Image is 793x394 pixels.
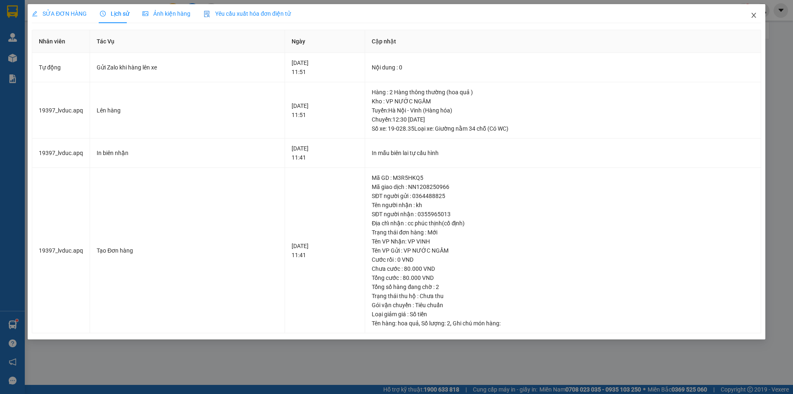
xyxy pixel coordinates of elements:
div: Địa chỉ nhận : cc phúc thịnh(cố định) [372,219,754,228]
div: Hàng : 2 Hàng thông thường (hoa quả ) [372,88,754,97]
div: Kho : VP NƯỚC NGẦM [372,97,754,106]
div: Tuyến : Hà Nội - Vinh (Hàng hóa) Chuyến: 12:30 [DATE] Số xe: 19-028.35 Loại xe: Giường nằm 34 chỗ... [372,106,754,133]
div: Cước rồi : 0 VND [372,255,754,264]
div: Mã GD : M3R5HKQ5 [372,173,754,182]
div: Gửi Zalo khi hàng lên xe [97,63,278,72]
span: 2 [447,320,450,327]
div: Tổng cước : 80.000 VND [372,273,754,282]
th: Nhân viên [32,30,90,53]
div: Gói vận chuyển : Tiêu chuẩn [372,301,754,310]
div: Loại giảm giá : Số tiền [372,310,754,319]
span: clock-circle [100,11,106,17]
span: hoa quả [398,320,419,327]
div: Chưa cước : 80.000 VND [372,264,754,273]
div: Trạng thái đơn hàng : Mới [372,228,754,237]
span: Yêu cầu xuất hóa đơn điện tử [204,10,291,17]
div: Tên VP Gửi : VP NƯỚC NGẦM [372,246,754,255]
span: SỬA ĐƠN HÀNG [32,10,87,17]
div: In mẫu biên lai tự cấu hình [372,148,754,158]
div: [DATE] 11:41 [292,144,359,162]
div: Lên hàng [97,106,278,115]
div: Tên hàng: , Số lượng: , Ghi chú món hàng: [372,319,754,328]
div: [DATE] 11:51 [292,58,359,76]
td: 19397_lvduc.apq [32,138,90,168]
div: [DATE] 11:41 [292,241,359,260]
div: Tổng số hàng đang chờ : 2 [372,282,754,291]
div: Tên người nhận : kh [372,201,754,210]
th: Ngày [285,30,366,53]
span: picture [142,11,148,17]
div: In biên nhận [97,148,278,158]
th: Tác Vụ [90,30,285,53]
span: close [750,12,757,19]
div: Tên VP Nhận: VP VINH [372,237,754,246]
span: Lịch sử [100,10,129,17]
th: Cập nhật [365,30,761,53]
div: Nội dung : 0 [372,63,754,72]
td: 19397_lvduc.apq [32,82,90,139]
span: edit [32,11,38,17]
div: Trạng thái thu hộ : Chưa thu [372,291,754,301]
img: icon [204,11,210,17]
div: Mã giao dịch : NN1208250966 [372,182,754,191]
div: Tạo Đơn hàng [97,246,278,255]
button: Close [742,4,765,27]
div: [DATE] 11:51 [292,101,359,119]
span: Ảnh kiện hàng [142,10,190,17]
div: SĐT người gửi : 0364488825 [372,191,754,201]
td: 19397_lvduc.apq [32,168,90,334]
div: SĐT người nhận : 0355965013 [372,210,754,219]
td: Tự động [32,53,90,82]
